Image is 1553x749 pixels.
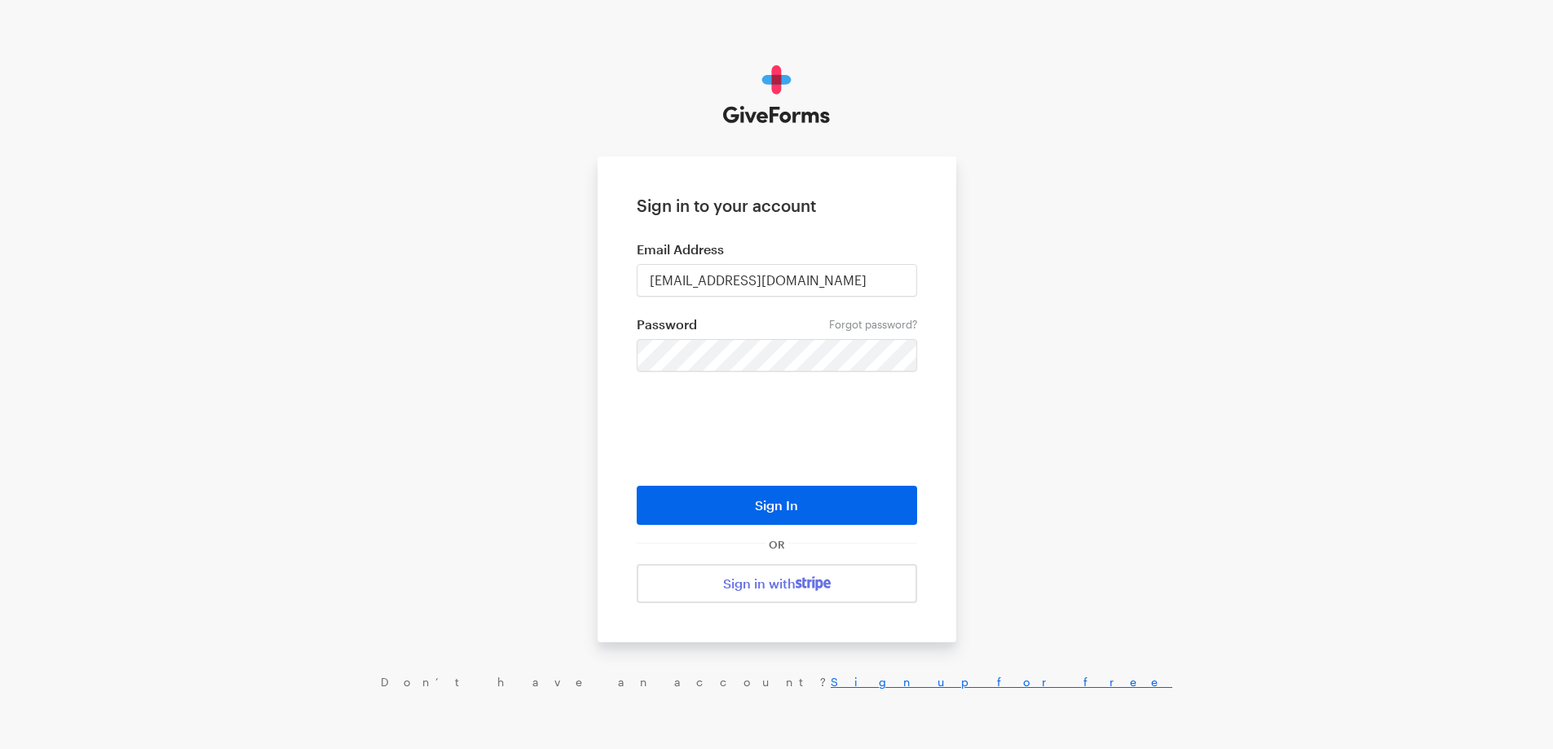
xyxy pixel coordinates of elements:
iframe: reCAPTCHA [653,396,901,460]
span: OR [765,538,788,551]
div: Don’t have an account? [16,675,1537,690]
img: GiveForms [723,65,830,124]
h1: Sign in to your account [637,196,917,215]
label: Email Address [637,241,917,258]
img: stripe-07469f1003232ad58a8838275b02f7af1ac9ba95304e10fa954b414cd571f63b.svg [796,576,831,591]
label: Password [637,316,917,333]
button: Sign In [637,486,917,525]
a: Forgot password? [829,318,917,331]
a: Sign in with [637,564,917,603]
a: Sign up for free [831,675,1172,689]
